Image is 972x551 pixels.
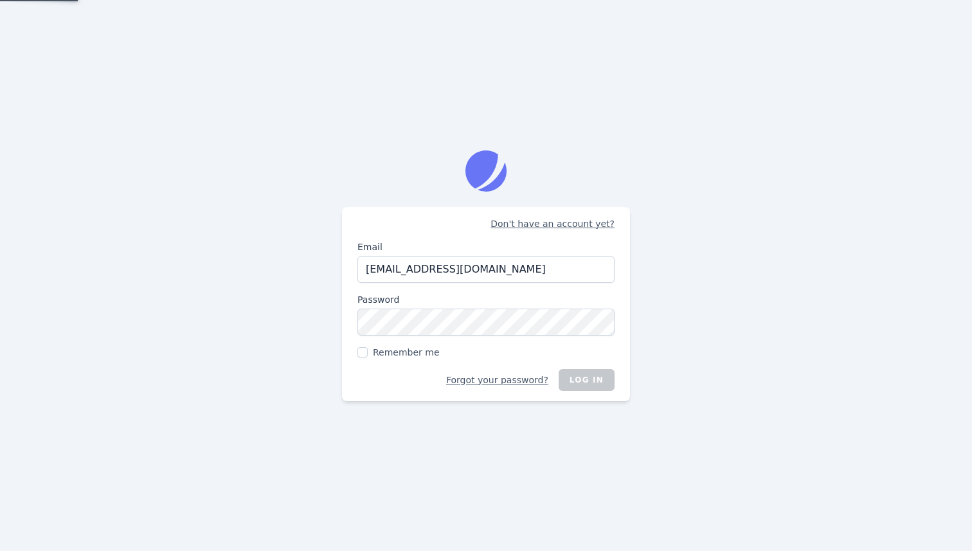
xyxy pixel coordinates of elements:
a: Forgot your password? [446,374,548,386]
button: Log in [559,369,615,391]
span: Email [357,242,382,252]
span: Remember me [373,346,440,359]
input: Remember me [357,347,368,357]
a: Don't have an account yet? [491,217,615,230]
span: Password [357,294,399,305]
